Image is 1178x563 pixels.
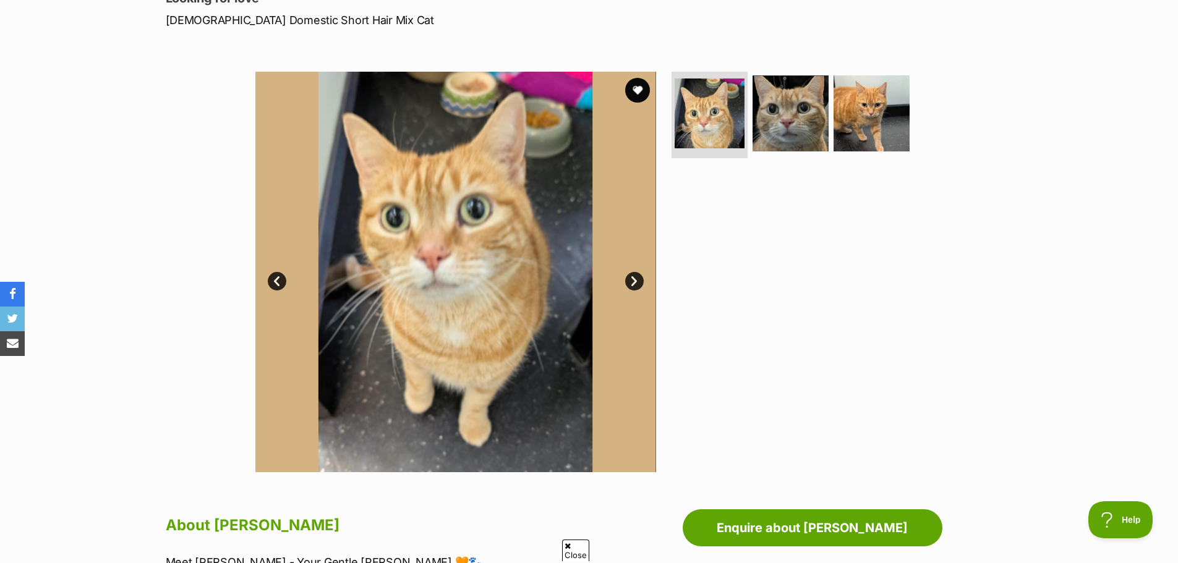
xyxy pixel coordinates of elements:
button: favourite [625,78,650,103]
img: Photo of Meg [655,72,1056,472]
iframe: Help Scout Beacon - Open [1088,501,1153,538]
span: Close [562,540,589,561]
img: Photo of Meg [675,78,745,148]
p: [DEMOGRAPHIC_DATA] Domestic Short Hair Mix Cat [166,12,689,28]
h2: About [PERSON_NAME] [166,512,676,539]
img: Photo of Meg [834,75,910,151]
a: Prev [268,272,286,290]
a: Enquire about [PERSON_NAME] [683,509,942,546]
a: Next [625,272,644,290]
img: Photo of Meg [255,72,656,472]
img: Photo of Meg [753,75,829,151]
